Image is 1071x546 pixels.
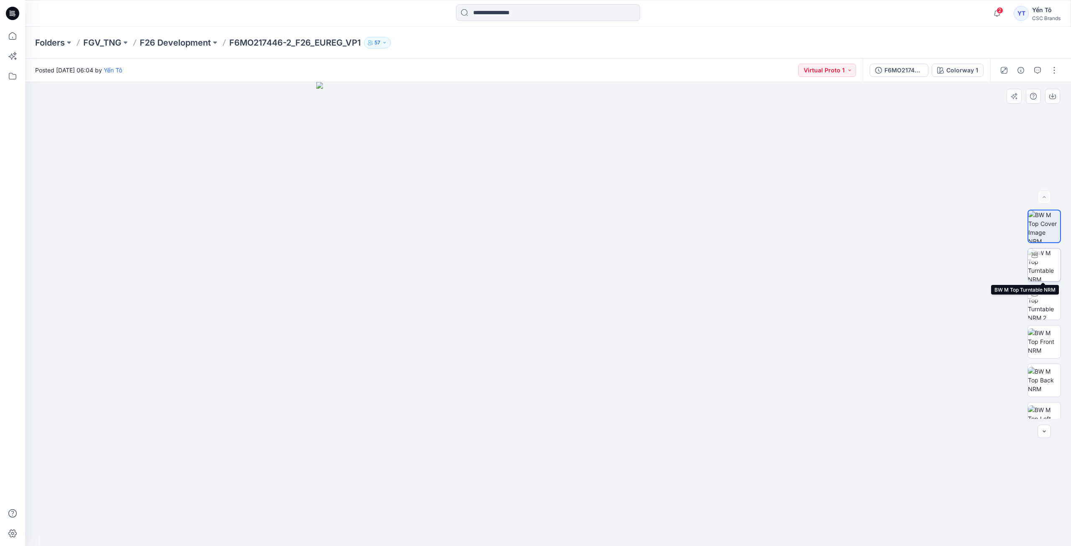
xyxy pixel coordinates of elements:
[316,82,780,546] img: eyJhbGciOiJIUzI1NiIsImtpZCI6IjAiLCJzbHQiOiJzZXMiLCJ0eXAiOiJKV1QifQ.eyJkYXRhIjp7InR5cGUiOiJzdG9yYW...
[229,37,361,49] p: F6MO217446-2_F26_EUREG_VP1
[1028,287,1061,320] img: BW M Top Turntable NRM 2
[946,66,978,75] div: Colorway 1
[884,66,923,75] div: F6MO217446-2_F26_EURGL_VP1
[1028,210,1060,242] img: BW M Top Cover Image NRM
[1028,249,1061,281] img: BW M Top Turntable NRM
[932,64,984,77] button: Colorway 1
[374,38,380,47] p: 57
[140,37,211,49] a: F26 Development
[83,37,121,49] a: FGV_TNG
[1014,6,1029,21] div: YT
[1032,5,1061,15] div: Yến Tô
[870,64,928,77] button: F6MO217446-2_F26_EURGL_VP1
[1028,367,1061,393] img: BW M Top Back NRM
[997,7,1003,14] span: 2
[1032,15,1061,21] div: CSC Brands
[364,37,391,49] button: 57
[1028,405,1061,432] img: BW M Top Left NRM
[1028,328,1061,355] img: BW M Top Front NRM
[104,67,122,74] a: Yến Tô
[35,37,65,49] a: Folders
[35,66,122,74] span: Posted [DATE] 06:04 by
[1014,64,1027,77] button: Details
